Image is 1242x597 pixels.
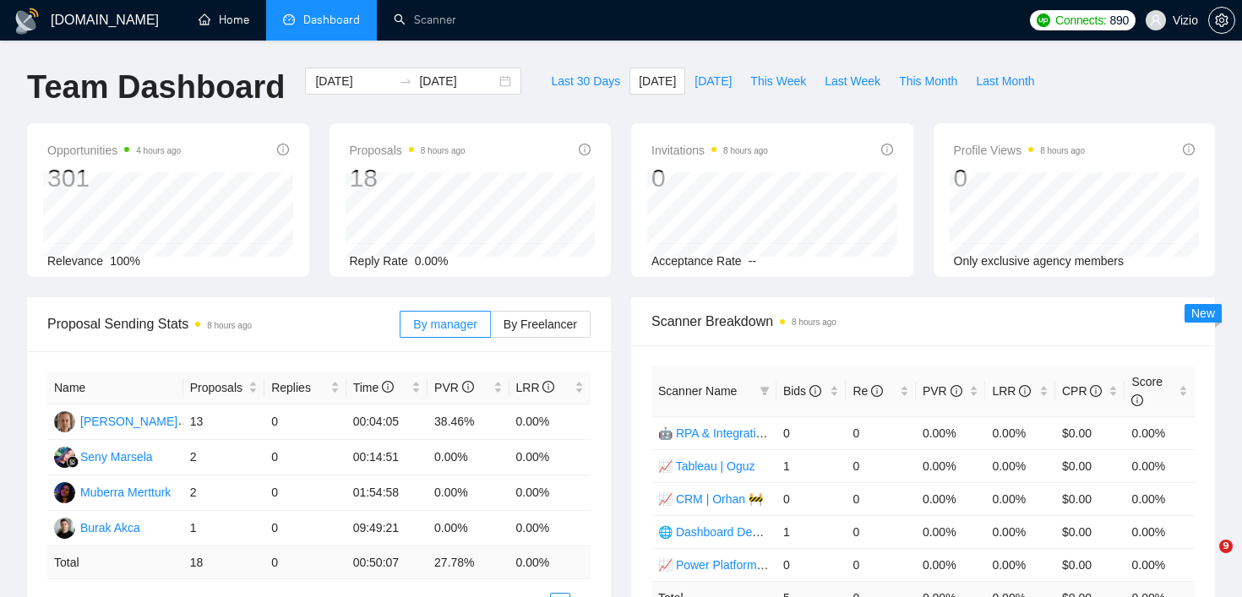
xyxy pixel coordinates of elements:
[264,440,346,475] td: 0
[428,546,509,579] td: 27.78 %
[421,146,466,155] time: 8 hours ago
[199,13,249,27] a: homeHome
[67,456,79,468] img: gigradar-bm.png
[749,254,756,268] span: --
[264,404,346,440] td: 0
[415,254,449,268] span: 0.00%
[741,68,815,95] button: This Week
[353,381,394,394] span: Time
[399,74,412,88] span: to
[54,449,153,463] a: SMSeny Marsela
[110,254,140,268] span: 100%
[207,321,252,330] time: 8 hours ago
[629,68,685,95] button: [DATE]
[183,404,264,440] td: 13
[509,511,591,546] td: 0.00%
[428,475,509,511] td: 0.00%
[54,518,75,539] img: BA
[776,449,847,482] td: 1
[271,378,326,397] span: Replies
[651,140,768,160] span: Invitations
[846,482,916,515] td: 0
[47,254,103,268] span: Relevance
[658,558,817,572] a: 📈 Power Platform | Orhan 🚢
[542,68,629,95] button: Last 30 Days
[516,381,555,394] span: LRR
[658,459,755,473] a: 📈 Tableau | Oguz
[579,144,591,155] span: info-circle
[992,384,1031,398] span: LRR
[1208,14,1235,27] a: setting
[54,482,75,503] img: MM
[651,162,768,194] div: 0
[27,68,285,107] h1: Team Dashboard
[434,381,474,394] span: PVR
[428,404,509,440] td: 38.46%
[54,485,171,498] a: MMMuberra Mertturk
[346,546,428,579] td: 00:50:07
[14,8,41,35] img: logo
[967,68,1043,95] button: Last Month
[183,546,264,579] td: 18
[1150,14,1162,26] span: user
[428,511,509,546] td: 0.00%
[1037,14,1050,27] img: upwork-logo.png
[899,72,957,90] span: This Month
[954,254,1125,268] span: Only exclusive agency members
[183,475,264,511] td: 2
[1055,449,1125,482] td: $0.00
[1062,384,1102,398] span: CPR
[695,72,732,90] span: [DATE]
[783,384,821,398] span: Bids
[1125,548,1195,581] td: 0.00%
[183,440,264,475] td: 2
[346,475,428,511] td: 01:54:58
[303,13,360,27] span: Dashboard
[509,546,591,579] td: 0.00 %
[350,162,466,194] div: 18
[890,68,967,95] button: This Month
[809,385,821,397] span: info-circle
[277,144,289,155] span: info-circle
[47,140,181,160] span: Opportunities
[723,146,768,155] time: 8 hours ago
[1208,7,1235,34] button: setting
[1055,548,1125,581] td: $0.00
[1055,482,1125,515] td: $0.00
[54,411,75,432] img: SK
[776,515,847,548] td: 1
[183,372,264,404] th: Proposals
[346,404,428,440] td: 00:04:05
[916,449,986,482] td: 0.00%
[399,74,412,88] span: swap-right
[639,72,676,90] span: [DATE]
[1019,385,1031,397] span: info-circle
[346,511,428,546] td: 09:49:21
[985,416,1055,449] td: 0.00%
[509,475,591,511] td: 0.00%
[1191,307,1215,320] span: New
[504,317,577,331] span: By Freelancer
[756,378,773,404] span: filter
[509,404,591,440] td: 0.00%
[985,515,1055,548] td: 0.00%
[760,386,770,396] span: filter
[1209,14,1234,27] span: setting
[651,254,742,268] span: Acceptance Rate
[1183,144,1195,155] span: info-circle
[80,518,140,537] div: Burak Akca
[54,414,177,427] a: SK[PERSON_NAME]
[1055,416,1125,449] td: $0.00
[923,384,962,398] span: PVR
[1185,540,1225,580] iframe: Intercom live chat
[1125,515,1195,548] td: 0.00%
[54,447,75,468] img: SM
[1090,385,1102,397] span: info-circle
[951,385,962,397] span: info-circle
[1055,11,1106,30] span: Connects:
[136,146,181,155] time: 4 hours ago
[853,384,883,398] span: Re
[658,492,763,506] a: 📈 CRM | Orhan 🚧
[1040,146,1085,155] time: 8 hours ago
[264,546,346,579] td: 0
